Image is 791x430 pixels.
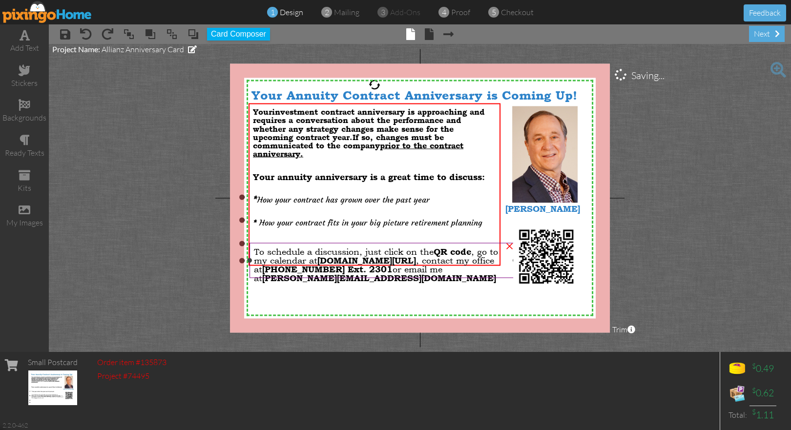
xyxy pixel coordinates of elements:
[262,264,393,274] span: [PHONE_NUMBER] Ext. 2301
[325,7,329,18] span: 2
[728,384,747,403] img: expense-icon.png
[749,406,776,424] td: 1.11
[257,194,430,204] span: How your contract has grown over the past year
[752,386,756,394] sup: $
[251,88,577,102] span: Your Annuity Contract Anniversary is Coming Up!
[752,362,756,370] sup: $
[97,357,167,368] div: Order item #135873
[52,44,100,54] span: Project Name:
[501,7,534,17] span: checkout
[262,272,496,283] span: [PERSON_NAME][EMAIL_ADDRESS][DOMAIN_NAME]
[254,246,498,283] span: To schedule a discussion, just click on the , go to my calendar at , contact my office at or emai...
[612,324,635,335] span: Trim
[28,370,77,405] img: 135370-1-1757005466237-21ea4a23f0a34d03-qa.jpg
[2,1,92,23] img: pixingo logo
[728,359,747,379] img: points-icon.png
[513,224,579,289] img: 20250811-193236-ef9ef3d95581-original.png
[97,370,167,382] div: Project #74495
[334,7,359,17] span: mailing
[271,7,275,18] span: 1
[280,7,303,17] span: design
[390,7,420,17] span: add-ons
[492,7,496,18] span: 5
[253,141,463,158] span: prior to the contract anniversary.
[434,246,471,256] span: QR code
[269,107,272,117] span: r
[744,4,786,21] button: Feedback
[451,7,470,17] span: proof
[28,357,78,368] div: Small Postcard
[501,237,517,252] div: ×
[752,408,756,416] sup: $
[512,105,577,203] img: 20250813-155620-1a039d16931d-1000.jpg
[253,132,463,158] span: If so, changes must be communicated to the company
[749,26,785,42] div: next
[505,204,580,214] span: [PERSON_NAME]
[749,357,776,381] td: 0.49
[725,406,749,424] td: Total:
[442,7,446,18] span: 4
[253,107,484,159] span: You investment contract anniversary is approaching and requires a conversation about the performa...
[207,28,270,41] button: Card Composer
[259,218,482,227] span: How your contract fits in your big picture retirement planning
[253,171,485,182] span: Your annuity anniversary is a great time to discuss:
[317,255,416,265] span: [DOMAIN_NAME][URL]
[749,381,776,406] td: 0.62
[102,44,184,54] span: Allianz Anniversary Card
[2,421,28,430] div: 2.2.0-462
